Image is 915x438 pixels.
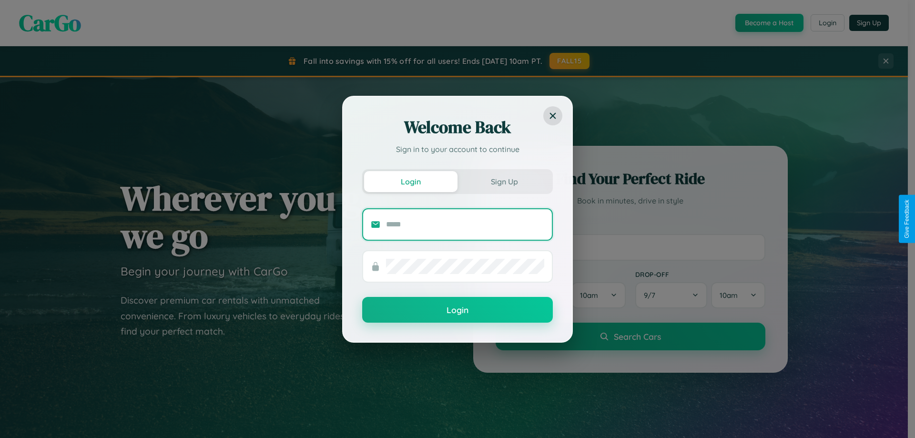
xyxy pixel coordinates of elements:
[362,297,553,323] button: Login
[362,116,553,139] h2: Welcome Back
[457,171,551,192] button: Sign Up
[364,171,457,192] button: Login
[362,143,553,155] p: Sign in to your account to continue
[904,200,910,238] div: Give Feedback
